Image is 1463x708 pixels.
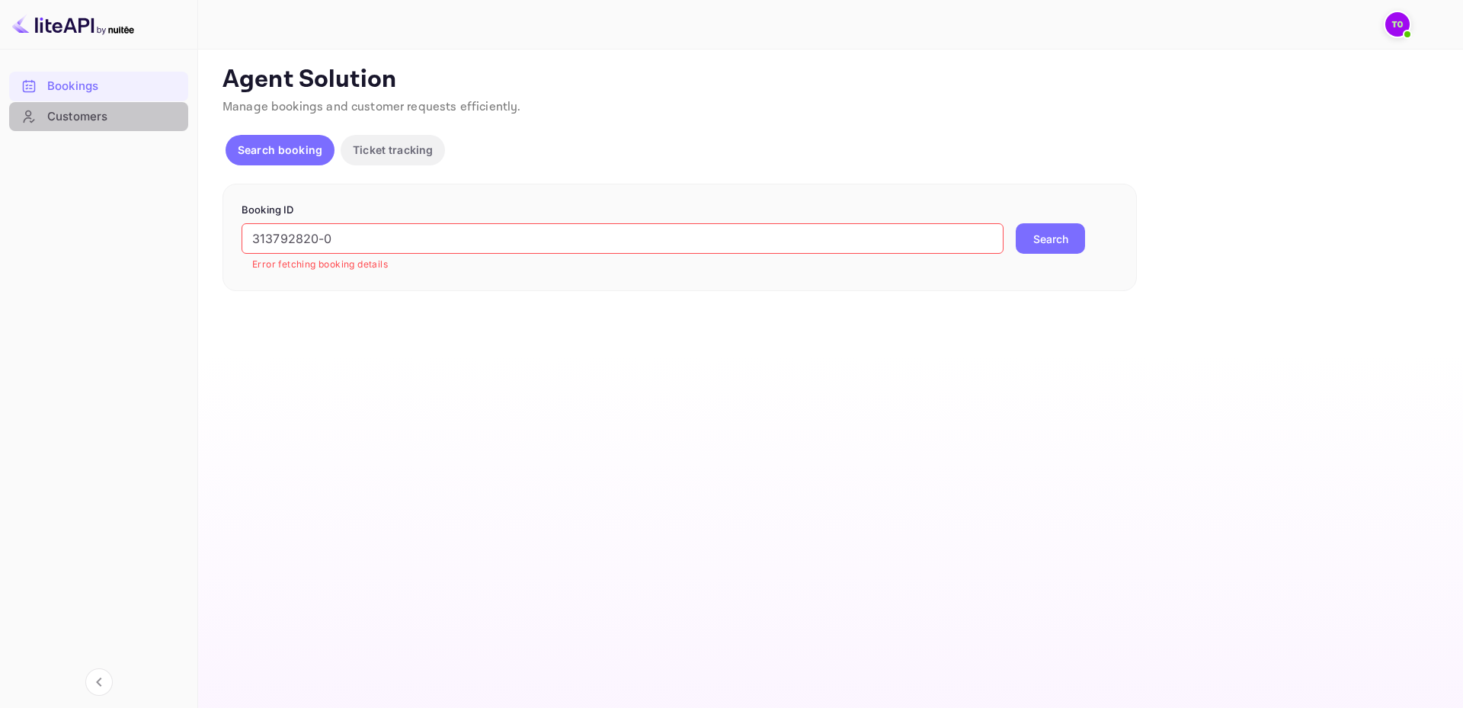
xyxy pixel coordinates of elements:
[9,102,188,130] a: Customers
[238,142,322,158] p: Search booking
[9,72,188,101] div: Bookings
[9,102,188,132] div: Customers
[47,108,181,126] div: Customers
[242,223,1004,254] input: Enter Booking ID (e.g., 63782194)
[222,99,521,115] span: Manage bookings and customer requests efficiently.
[252,257,993,272] p: Error fetching booking details
[47,78,181,95] div: Bookings
[353,142,433,158] p: Ticket tracking
[12,12,134,37] img: LiteAPI logo
[9,72,188,100] a: Bookings
[85,668,113,696] button: Collapse navigation
[222,65,1436,95] p: Agent Solution
[242,203,1118,218] p: Booking ID
[1016,223,1085,254] button: Search
[1385,12,1410,37] img: Traveloka3PS 02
